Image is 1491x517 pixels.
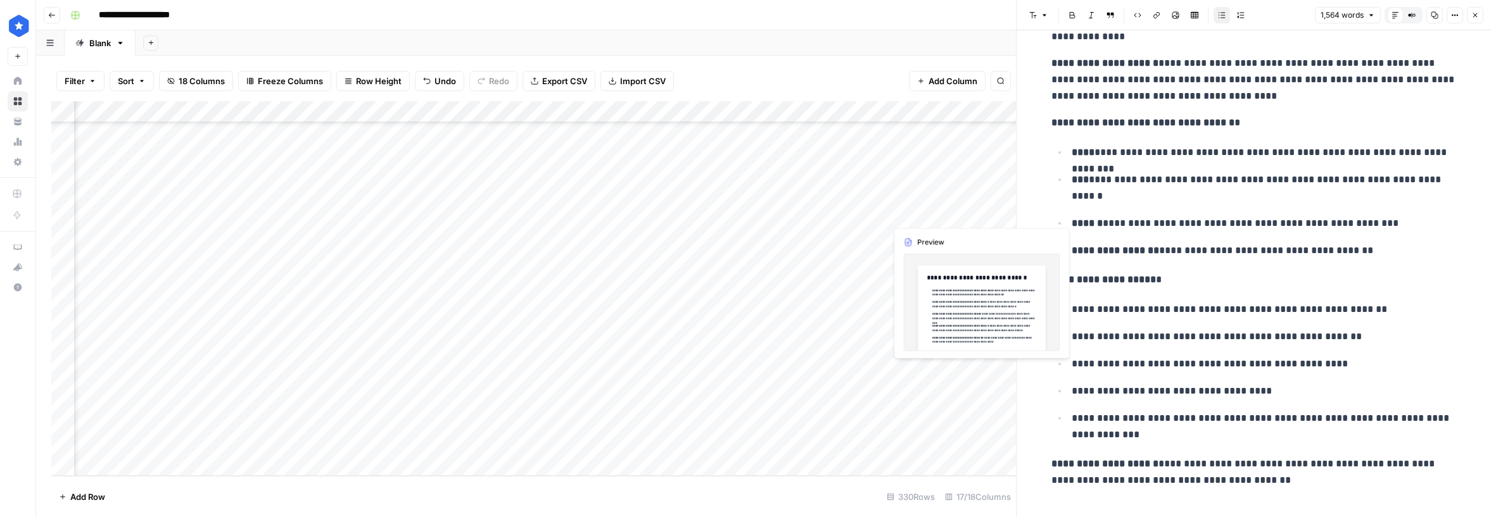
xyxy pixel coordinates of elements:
[469,71,517,91] button: Redo
[356,75,402,87] span: Row Height
[909,71,986,91] button: Add Column
[620,75,666,87] span: Import CSV
[415,71,464,91] button: Undo
[435,75,456,87] span: Undo
[89,37,111,49] div: Blank
[336,71,410,91] button: Row Height
[159,71,233,91] button: 18 Columns
[51,487,113,507] button: Add Row
[179,75,225,87] span: 18 Columns
[523,71,595,91] button: Export CSV
[8,10,28,42] button: Workspace: ConsumerAffairs
[238,71,331,91] button: Freeze Columns
[65,30,136,56] a: Blank
[542,75,587,87] span: Export CSV
[882,487,940,507] div: 330 Rows
[8,152,28,172] a: Settings
[258,75,323,87] span: Freeze Columns
[8,111,28,132] a: Your Data
[70,490,105,503] span: Add Row
[8,71,28,91] a: Home
[8,132,28,152] a: Usage
[65,75,85,87] span: Filter
[940,487,1016,507] div: 17/18 Columns
[8,91,28,111] a: Browse
[929,75,977,87] span: Add Column
[118,75,134,87] span: Sort
[110,71,154,91] button: Sort
[8,237,28,257] a: AirOps Academy
[56,71,105,91] button: Filter
[8,257,28,277] button: What's new?
[489,75,509,87] span: Redo
[8,258,27,277] div: What's new?
[600,71,674,91] button: Import CSV
[1315,7,1381,23] button: 1,564 words
[8,277,28,297] button: Help + Support
[1321,9,1364,21] span: 1,564 words
[8,15,30,37] img: ConsumerAffairs Logo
